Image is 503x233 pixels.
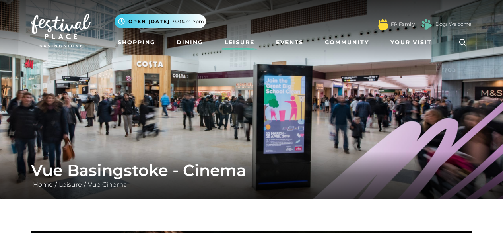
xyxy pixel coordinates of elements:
[31,181,55,188] a: Home
[25,161,478,190] div: / /
[86,181,129,188] a: Vue Cinema
[115,14,206,28] button: Open [DATE] 9.30am-7pm
[57,181,84,188] a: Leisure
[390,38,432,47] span: Your Visit
[128,18,170,25] span: Open [DATE]
[387,35,439,50] a: Your Visit
[221,35,258,50] a: Leisure
[435,21,472,28] a: Dogs Welcome!
[322,35,372,50] a: Community
[31,161,472,180] h1: Vue Basingstoke - Cinema
[173,18,204,25] span: 9.30am-7pm
[391,21,415,28] a: FP Family
[273,35,307,50] a: Events
[31,14,91,47] img: Festival Place Logo
[115,35,159,50] a: Shopping
[173,35,206,50] a: Dining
